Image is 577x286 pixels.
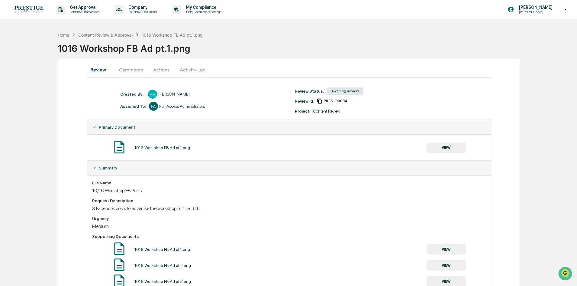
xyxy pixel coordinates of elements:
[134,279,191,284] div: 1016 Workshop FB Ad pt.3.png
[12,76,39,82] span: Preclearance
[327,87,363,95] div: Awaiting Review
[87,120,491,134] div: Primary Document
[175,62,210,77] button: Activity Log
[295,109,310,113] div: Project:
[92,223,486,229] div: Medium
[58,32,69,38] div: Home
[92,234,486,239] div: Supporting Documents
[148,90,157,99] div: HH
[65,5,102,10] p: Get Approval
[87,62,491,77] div: secondary tabs example
[21,46,99,52] div: Start new chat
[120,104,146,109] div: Assigned To:
[324,99,347,104] span: 71473933-86c4-4fa2-8f97-ed5d38c27932
[58,38,577,54] div: 1016 Workshop FB Ad pt.1.png
[87,161,491,175] div: Summary
[6,46,17,57] img: 1746055101610-c473b297-6a78-478c-a979-82029cc54cd1
[65,10,102,14] p: Content & Transactions
[44,77,49,82] div: 🗄️
[6,88,11,93] div: 🔎
[4,85,40,96] a: 🔎Data Lookup
[6,77,11,82] div: 🖐️
[92,188,486,193] div: 10/16 Workshop FB Posts
[43,102,73,107] a: Powered byPylon
[158,92,190,97] div: [PERSON_NAME]
[514,10,556,14] p: [PERSON_NAME]
[149,102,158,111] div: FA
[427,244,466,255] button: VIEW
[78,32,133,38] div: Content Review & Approval
[134,145,190,150] div: 1016 Workshop FB Ad pt.1.png
[41,74,77,85] a: 🗄️Attestations
[103,48,110,55] button: Start new chat
[92,216,486,221] div: Urgency
[295,89,324,94] div: Review Status:
[181,10,224,14] p: Data, Deadlines & Settings
[134,263,191,268] div: 1016 Workshop FB Ad pt.2.png
[112,140,127,155] img: Document Icon
[120,92,145,97] div: Created By: ‎ ‎
[114,62,148,77] button: Comments
[99,166,117,170] span: Summary
[99,125,135,130] span: Primary Document
[514,5,556,10] p: [PERSON_NAME]
[134,247,190,252] div: 1016 Workshop FB Ad pt.1.png
[112,257,127,272] img: Document Icon
[112,241,127,256] img: Document Icon
[558,266,574,282] iframe: Open customer support
[4,74,41,85] a: 🖐️Preclearance
[92,198,486,203] div: Request Description
[427,143,466,153] button: VIEW
[313,109,340,113] div: Content Review
[6,13,110,22] p: How can we help?
[148,62,175,77] button: Actions
[15,6,44,13] img: logo
[50,76,75,82] span: Attestations
[87,134,491,160] div: Primary Document
[124,5,160,10] p: Company
[295,99,314,104] div: Review Id:
[142,32,203,38] div: 1016 Workshop FB Ad pt.1.png
[181,5,224,10] p: My Compliance
[427,260,466,271] button: VIEW
[21,52,76,57] div: We're available if you need us!
[159,104,205,109] div: Full Access Administrators
[60,103,73,107] span: Pylon
[87,62,114,77] button: Review
[12,88,38,94] span: Data Lookup
[92,205,486,211] div: 3 Facebook posts to advertise the workshop on the 16th.
[124,10,160,14] p: Policies & Documents
[92,180,486,185] div: File Name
